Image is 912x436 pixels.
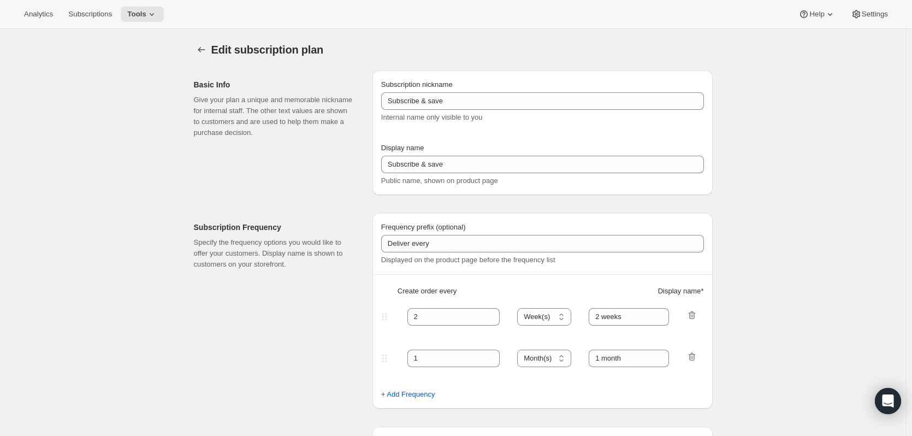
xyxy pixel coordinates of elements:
button: Subscription plans [194,42,209,57]
button: + Add Frequency [375,386,442,403]
button: Help [792,7,842,22]
input: Subscribe & Save [381,156,704,173]
span: Settings [862,10,888,19]
input: 1 month [589,350,669,367]
input: Deliver every [381,235,704,252]
p: Give your plan a unique and memorable nickname for internal staff. The other text values are show... [194,95,355,138]
input: Subscribe & Save [381,92,704,110]
span: Frequency prefix (optional) [381,223,466,231]
button: Tools [121,7,164,22]
h2: Basic Info [194,79,355,90]
span: Display name [381,144,424,152]
button: Subscriptions [62,7,119,22]
span: Create order every [398,286,457,297]
span: Subscriptions [68,10,112,19]
span: Display name * [658,286,704,297]
p: Specify the frequency options you would like to offer your customers. Display name is shown to cu... [194,237,355,270]
input: 1 month [589,308,669,326]
h2: Subscription Frequency [194,222,355,233]
span: Internal name only visible to you [381,113,483,121]
span: Subscription nickname [381,80,453,89]
span: Tools [127,10,146,19]
button: Analytics [17,7,60,22]
span: + Add Frequency [381,389,435,400]
button: Settings [844,7,895,22]
span: Displayed on the product page before the frequency list [381,256,555,264]
span: Analytics [24,10,53,19]
span: Help [809,10,824,19]
div: Open Intercom Messenger [875,388,901,414]
span: Public name, shown on product page [381,176,498,185]
span: Edit subscription plan [211,44,324,56]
